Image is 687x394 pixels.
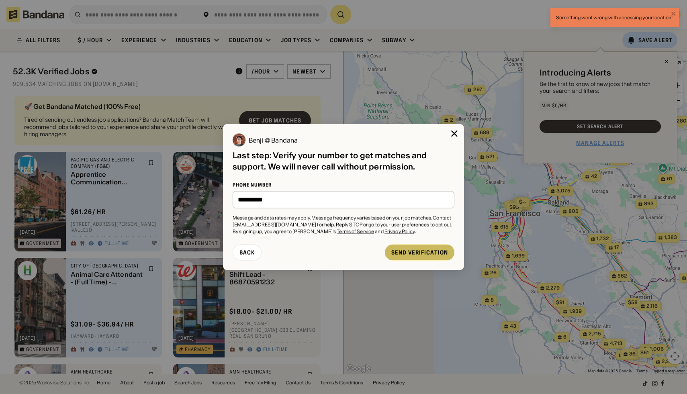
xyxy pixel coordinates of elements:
[671,10,677,18] button: close
[556,15,673,20] div: Something went wrong with accessing your location!
[384,228,415,234] a: Privacy Policy
[249,137,298,143] div: Benji @ Bandana
[391,250,448,255] div: Send verification
[239,250,255,255] div: Back
[233,182,454,188] div: Phone number
[337,228,374,234] a: Terms of Service
[233,149,454,172] div: Last step: Verify your number to get matches and support. We will never call without permission.
[233,133,245,146] img: Benji @ Bandana
[233,215,454,235] div: Message and data rates may apply. Message frequency varies based on your job matches. Contact [EM...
